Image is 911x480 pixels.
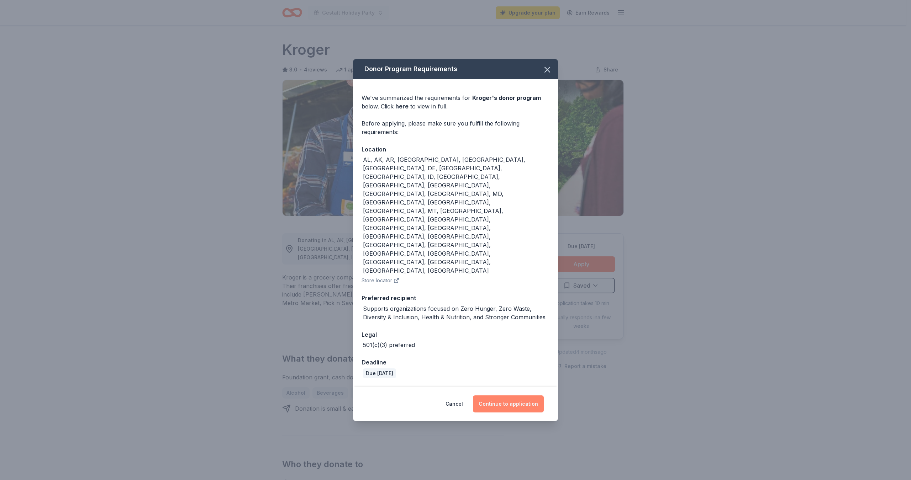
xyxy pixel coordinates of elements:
[362,293,549,303] div: Preferred recipient
[363,368,396,378] div: Due [DATE]
[362,330,549,339] div: Legal
[362,94,549,111] div: We've summarized the requirements for below. Click to view in full.
[362,276,399,285] button: Store locator
[362,145,549,154] div: Location
[362,358,549,367] div: Deadline
[472,94,541,101] span: Kroger 's donor program
[363,341,415,349] div: 501(c)(3) preferred
[362,119,549,136] div: Before applying, please make sure you fulfill the following requirements:
[353,59,558,79] div: Donor Program Requirements
[473,395,544,412] button: Continue to application
[446,395,463,412] button: Cancel
[363,155,549,275] div: AL, AK, AR, [GEOGRAPHIC_DATA], [GEOGRAPHIC_DATA], [GEOGRAPHIC_DATA], DE, [GEOGRAPHIC_DATA], [GEOG...
[363,304,549,321] div: Supports organizations focused on Zero Hunger, Zero Waste, Diversity & Inclusion, Health & Nutrit...
[395,102,409,111] a: here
